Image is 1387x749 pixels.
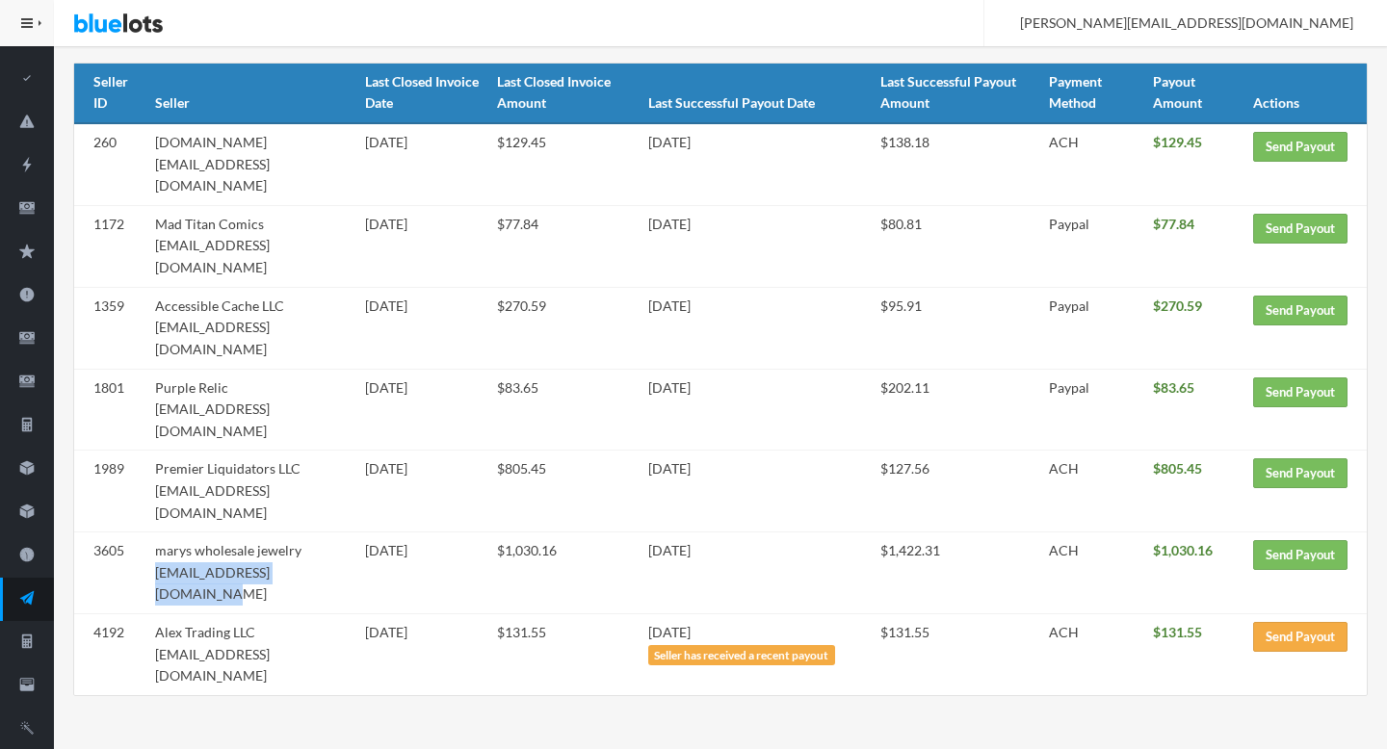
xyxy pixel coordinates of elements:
td: $77.84 [489,205,641,287]
td: Mad Titan Comics [EMAIL_ADDRESS][DOMAIN_NAME] [147,205,357,287]
td: 1172 [74,205,147,287]
td: $202.11 [873,369,1041,451]
th: Actions [1245,64,1367,123]
td: Accessible Cache LLC [EMAIL_ADDRESS][DOMAIN_NAME] [147,287,357,369]
td: ACH [1041,532,1145,614]
td: [DATE] [641,614,874,695]
td: $129.45 [489,123,641,205]
td: Paypal [1041,369,1145,451]
td: [DATE] [641,369,874,451]
td: ACH [1041,614,1145,695]
td: $131.55 [873,614,1041,695]
td: Premier Liquidators LLC [EMAIL_ADDRESS][DOMAIN_NAME] [147,451,357,532]
a: Send Payout [1253,214,1348,244]
td: 1359 [74,287,147,369]
td: 1989 [74,451,147,532]
td: marys wholesale jewelry [EMAIL_ADDRESS][DOMAIN_NAME] [147,532,357,614]
td: $805.45 [489,451,641,532]
td: $138.18 [873,123,1041,205]
div: Seller has received a recent payout [648,645,835,666]
b: $270.59 [1153,297,1202,314]
td: [DATE] [357,123,488,205]
b: $129.45 [1153,134,1202,150]
a: Send Payout [1253,296,1348,325]
th: Seller ID [74,64,147,123]
a: Send Payout [1253,377,1348,407]
b: $77.84 [1153,216,1194,232]
td: [DATE] [357,369,488,451]
th: Last Successful Payout Amount [873,64,1041,123]
td: [DATE] [357,451,488,532]
td: 1801 [74,369,147,451]
td: [DATE] [357,287,488,369]
td: [DATE] [641,123,874,205]
td: [DATE] [641,451,874,532]
td: [DATE] [357,205,488,287]
td: [DATE] [641,287,874,369]
td: $95.91 [873,287,1041,369]
th: Last Closed Invoice Amount [489,64,641,123]
b: $805.45 [1153,460,1202,477]
td: $127.56 [873,451,1041,532]
a: Send Payout [1253,540,1348,570]
td: $1,030.16 [489,532,641,614]
td: Paypal [1041,205,1145,287]
b: $131.55 [1153,624,1202,640]
th: Last Closed Invoice Date [357,64,488,123]
th: Seller [147,64,357,123]
th: Last Successful Payout Date [641,64,874,123]
td: $80.81 [873,205,1041,287]
td: [DATE] [357,614,488,695]
td: Paypal [1041,287,1145,369]
td: 4192 [74,614,147,695]
td: [DATE] [641,205,874,287]
td: $83.65 [489,369,641,451]
th: Payout Amount [1145,64,1245,123]
td: Purple Relic [EMAIL_ADDRESS][DOMAIN_NAME] [147,369,357,451]
td: [DATE] [641,532,874,614]
span: [PERSON_NAME][EMAIL_ADDRESS][DOMAIN_NAME] [999,14,1353,31]
b: $83.65 [1153,379,1194,396]
td: ACH [1041,123,1145,205]
td: $270.59 [489,287,641,369]
td: 3605 [74,532,147,614]
td: 260 [74,123,147,205]
b: $1,030.16 [1153,542,1213,558]
td: [DOMAIN_NAME] [EMAIL_ADDRESS][DOMAIN_NAME] [147,123,357,205]
th: Payment Method [1041,64,1145,123]
td: Alex Trading LLC [EMAIL_ADDRESS][DOMAIN_NAME] [147,614,357,695]
td: $1,422.31 [873,532,1041,614]
td: ACH [1041,451,1145,532]
a: Send Payout [1253,458,1348,488]
a: Send Payout [1253,622,1348,652]
td: $131.55 [489,614,641,695]
td: [DATE] [357,532,488,614]
a: Send Payout [1253,132,1348,162]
